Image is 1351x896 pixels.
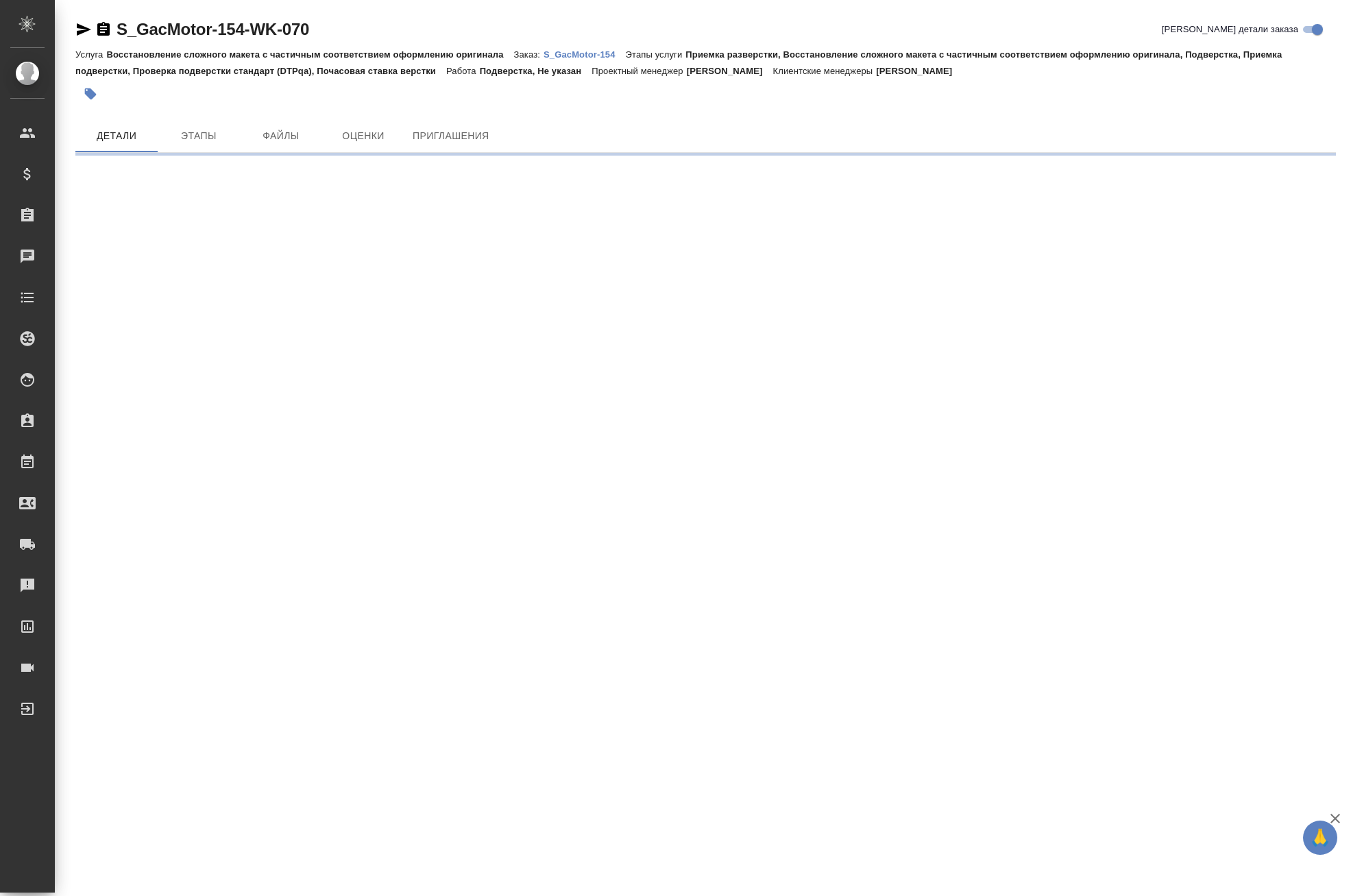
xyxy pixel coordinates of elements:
[544,49,626,60] p: S_GacMotor-154
[106,49,513,60] p: Восстановление сложного макета с частичным соответствием оформлению оригинала
[1303,821,1337,855] button: 🙏
[446,66,480,76] p: Работа
[544,48,626,60] a: S_GacMotor-154
[84,128,149,145] span: Детали
[75,21,92,38] button: Скопировать ссылку для ЯМессенджера
[687,66,773,76] p: [PERSON_NAME]
[514,49,544,60] p: Заказ:
[876,66,962,76] p: [PERSON_NAME]
[592,66,686,76] p: Проектный менеджер
[95,21,112,38] button: Скопировать ссылку
[773,66,877,76] p: Клиентские менеджеры
[166,128,232,145] span: Этапы
[117,20,309,38] a: S_GacMotor-154-WK-070
[75,79,106,109] button: Добавить тэг
[1162,23,1298,36] span: [PERSON_NAME] детали заказа
[1309,823,1332,852] span: 🙏
[626,49,686,60] p: Этапы услуги
[75,49,106,60] p: Услуга
[480,66,592,76] p: Подверстка, Не указан
[330,128,396,145] span: Оценки
[248,128,314,145] span: Файлы
[413,128,489,145] span: Приглашения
